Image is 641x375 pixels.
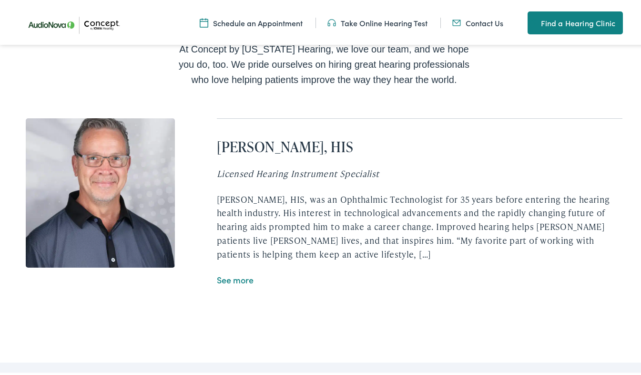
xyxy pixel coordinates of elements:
[327,16,336,26] img: utility icon
[452,16,503,26] a: Contact Us
[528,15,536,27] img: utility icon
[26,116,175,266] img: Greg Klauer a hearing instrument specialist at Concept of Iowa Hearing in Dubuque, Iowa.
[200,16,303,26] a: Schedule an Appointment
[172,40,477,85] div: At Concept by [US_STATE] Hearing, we love our team, and we hope you do, too. We pride ourselves o...
[452,16,461,26] img: utility icon
[217,191,622,260] div: [PERSON_NAME], HIS, was an Ophthalmic Technologist for 35 years before entering the hearing healt...
[528,10,623,32] a: Find a Hearing Clinic
[217,272,254,284] a: See more
[200,16,208,26] img: A calendar icon to schedule an appointment at Concept by Iowa Hearing.
[327,16,427,26] a: Take Online Hearing Test
[217,166,379,177] i: Licensed Hearing Instrument Specialist
[217,136,622,153] h2: [PERSON_NAME], HIS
